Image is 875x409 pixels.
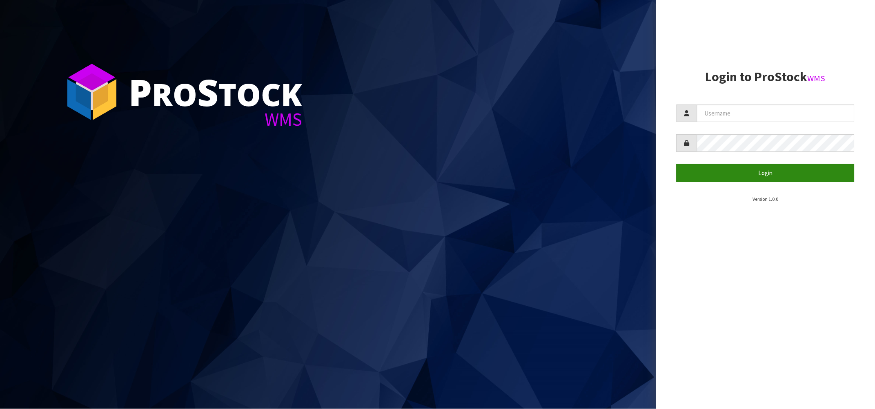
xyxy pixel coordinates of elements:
small: Version 1.0.0 [753,196,779,202]
button: Login [677,164,855,182]
span: P [129,67,152,117]
input: Username [697,104,855,122]
span: S [197,67,218,117]
img: ProStock Cube [61,61,122,122]
small: WMS [808,73,826,84]
h2: Login to ProStock [677,70,855,84]
div: WMS [129,110,302,129]
div: ro tock [129,73,302,110]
